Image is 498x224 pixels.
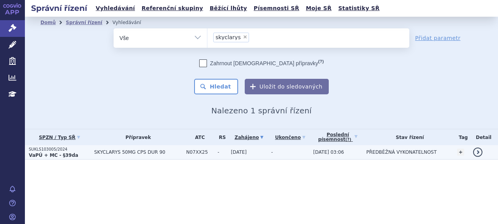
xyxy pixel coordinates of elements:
[231,132,267,143] a: Zahájeno
[66,20,102,25] a: Správní řízení
[25,3,93,14] h2: Správní řízení
[251,32,256,42] input: skyclarys
[469,129,498,145] th: Detail
[245,79,329,94] button: Uložit do sledovaných
[366,149,437,155] span: PŘEDBĚŽNÁ VYKONATELNOST
[415,34,461,42] a: Přidat parametr
[211,106,312,115] span: Nalezeno 1 správní řízení
[271,132,309,143] a: Ukončeno
[214,129,227,145] th: RS
[112,17,151,28] li: Vyhledávání
[453,129,469,145] th: Tag
[94,149,182,155] span: SKYCLARYS 50MG CPS DUR 90
[473,148,482,157] a: detail
[345,137,351,142] abbr: (?)
[362,129,453,145] th: Stav řízení
[207,3,249,14] a: Běžící lhůty
[29,153,78,158] strong: VaPÚ + MC - §39da
[90,129,182,145] th: Přípravek
[199,59,324,67] label: Zahrnout [DEMOGRAPHIC_DATA] přípravky
[186,149,214,155] span: N07XX25
[29,147,90,152] p: SUKLS103005/2024
[318,59,324,64] abbr: (?)
[40,20,56,25] a: Domů
[231,149,247,155] span: [DATE]
[271,149,273,155] span: -
[93,3,137,14] a: Vyhledávání
[194,79,238,94] button: Hledat
[217,149,227,155] span: -
[303,3,334,14] a: Moje SŘ
[251,3,302,14] a: Písemnosti SŘ
[243,35,247,39] span: ×
[29,132,90,143] a: SPZN / Typ SŘ
[313,129,362,145] a: Poslednípísemnost(?)
[182,129,214,145] th: ATC
[457,149,464,156] a: +
[216,35,241,40] span: skyclarys
[336,3,382,14] a: Statistiky SŘ
[139,3,205,14] a: Referenční skupiny
[313,149,344,155] span: [DATE] 03:06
